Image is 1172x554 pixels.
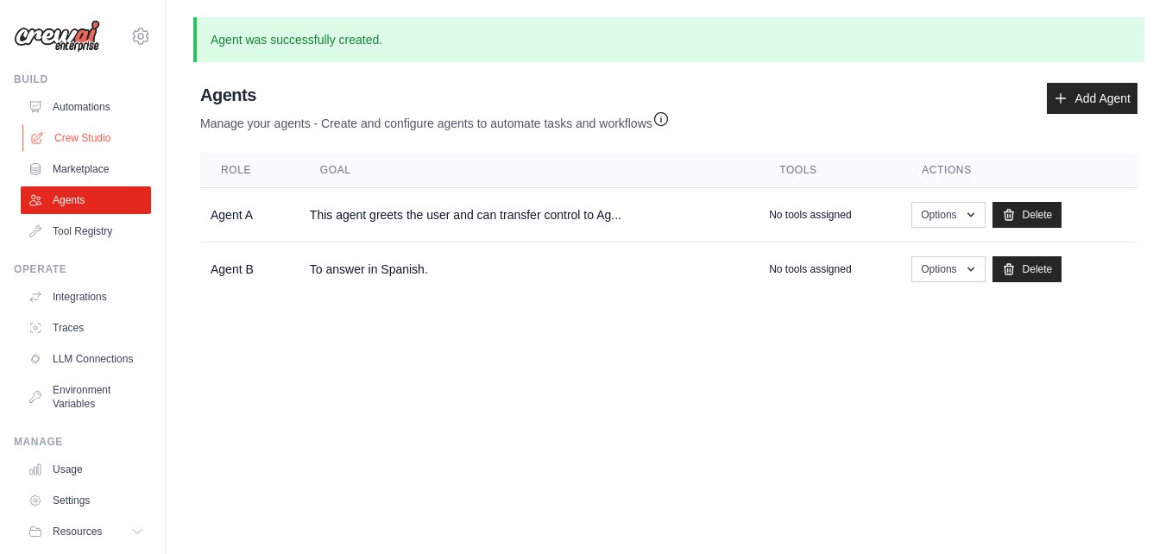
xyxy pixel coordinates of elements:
[21,283,151,311] a: Integrations
[200,83,670,107] h2: Agents
[911,202,985,228] button: Options
[1047,83,1137,114] a: Add Agent
[14,262,151,276] div: Operate
[21,518,151,545] button: Resources
[299,242,759,297] td: To answer in Spanish.
[200,107,670,132] p: Manage your agents - Create and configure agents to automate tasks and workflows
[21,186,151,214] a: Agents
[992,202,1062,228] a: Delete
[14,20,100,53] img: Logo
[299,188,759,242] td: This agent greets the user and can transfer control to Ag...
[22,124,153,152] a: Crew Studio
[21,314,151,342] a: Traces
[299,153,759,188] th: Goal
[901,153,1137,188] th: Actions
[21,217,151,245] a: Tool Registry
[992,256,1062,282] a: Delete
[200,242,299,297] td: Agent B
[200,153,299,188] th: Role
[21,93,151,121] a: Automations
[769,208,851,222] p: No tools assigned
[759,153,901,188] th: Tools
[769,262,851,276] p: No tools assigned
[21,456,151,483] a: Usage
[21,345,151,373] a: LLM Connections
[14,72,151,86] div: Build
[14,435,151,449] div: Manage
[911,256,985,282] button: Options
[21,487,151,514] a: Settings
[53,525,102,538] span: Resources
[21,155,151,183] a: Marketplace
[200,188,299,242] td: Agent A
[193,17,1144,62] p: Agent was successfully created.
[21,376,151,418] a: Environment Variables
